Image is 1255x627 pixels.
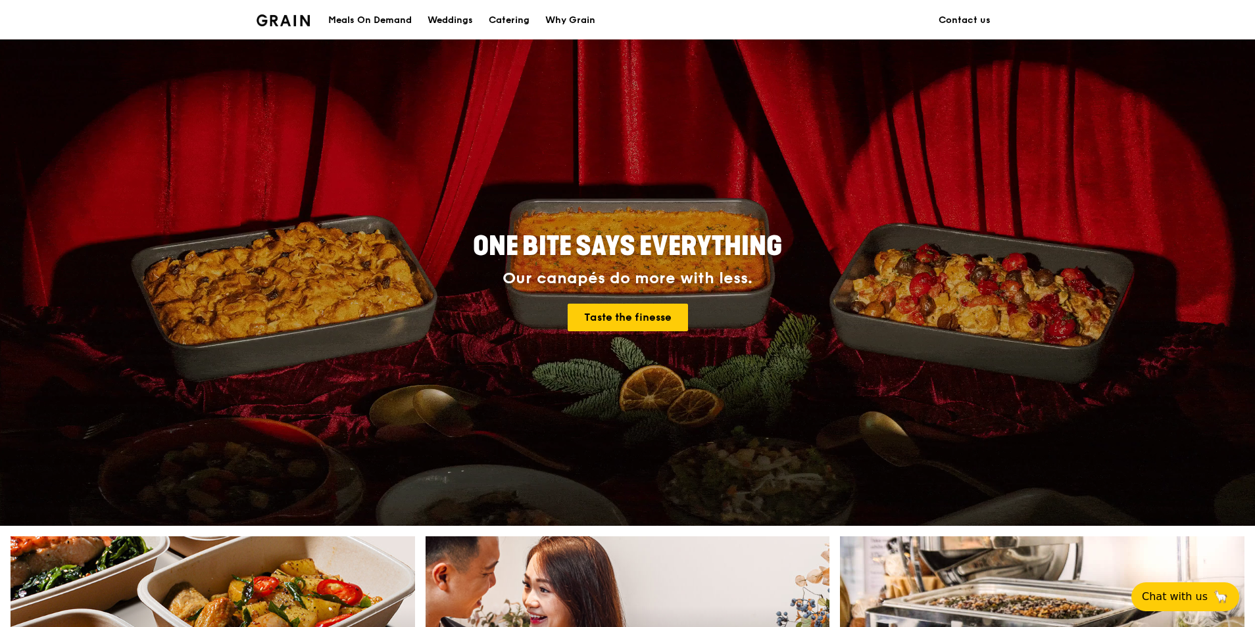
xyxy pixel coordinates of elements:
[568,304,688,331] a: Taste the finesse
[420,1,481,40] a: Weddings
[473,231,782,262] span: ONE BITE SAYS EVERYTHING
[931,1,998,40] a: Contact us
[1131,582,1239,611] button: Chat with us🦙
[391,269,864,288] div: Our canapés do more with less.
[537,1,603,40] a: Why Grain
[428,1,473,40] div: Weddings
[328,1,412,40] div: Meals On Demand
[489,1,529,40] div: Catering
[481,1,537,40] a: Catering
[1142,589,1208,605] span: Chat with us
[257,14,310,26] img: Grain
[545,1,595,40] div: Why Grain
[1213,589,1229,605] span: 🦙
